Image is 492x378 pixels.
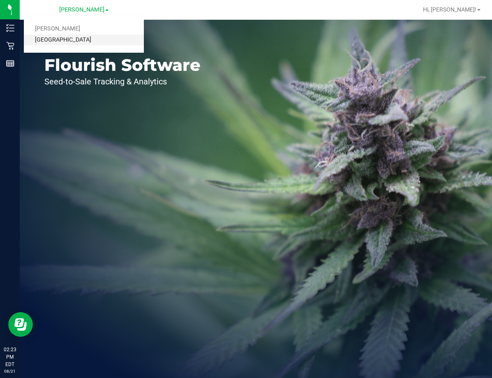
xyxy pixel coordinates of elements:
[59,6,104,13] span: [PERSON_NAME]
[4,346,16,368] p: 02:23 PM EDT
[6,59,14,68] inline-svg: Reports
[6,24,14,32] inline-svg: Inventory
[44,77,201,86] p: Seed-to-Sale Tracking & Analytics
[44,57,201,73] p: Flourish Software
[24,23,144,35] a: [PERSON_NAME]
[4,368,16,374] p: 08/21
[423,6,476,13] span: Hi, [PERSON_NAME]!
[24,35,144,46] a: [GEOGRAPHIC_DATA]
[6,42,14,50] inline-svg: Retail
[8,312,33,337] iframe: Resource center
